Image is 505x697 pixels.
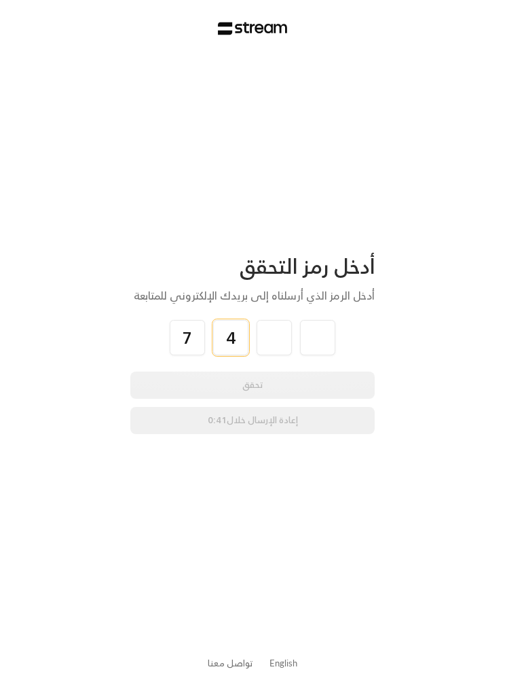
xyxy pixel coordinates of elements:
[208,656,253,671] a: تواصل معنا
[130,253,375,279] div: أدخل رمز التحقق
[269,651,297,675] a: English
[218,22,288,35] img: Stream Logo
[208,657,253,671] button: تواصل معنا
[130,287,375,304] div: أدخل الرمز الذي أرسلناه إلى بريدك الإلكتروني للمتابعة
